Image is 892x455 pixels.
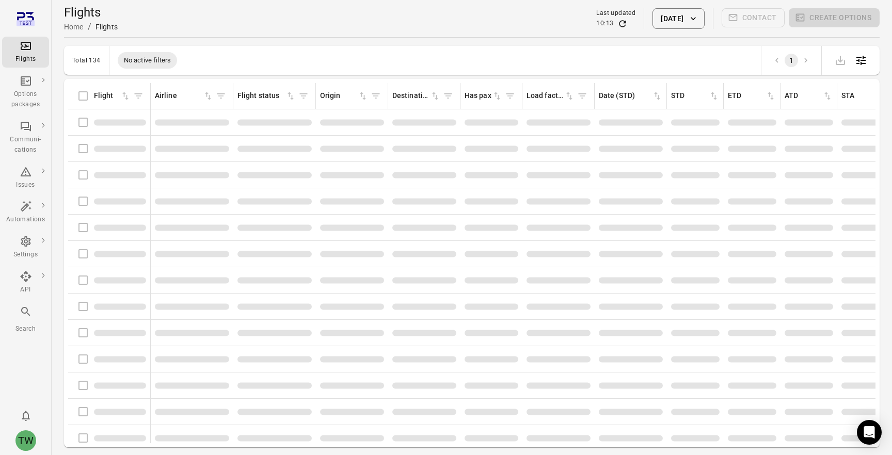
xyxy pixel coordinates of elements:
[72,57,101,64] div: Total 134
[6,250,45,260] div: Settings
[64,4,118,21] h1: Flights
[2,197,49,228] a: Automations
[94,90,131,102] div: Sort by flight in ascending order
[502,88,518,104] span: Filter by has pax
[785,54,798,67] button: page 1
[237,90,296,102] div: Sort by flight status in ascending order
[88,21,91,33] li: /
[575,88,590,104] span: Filter by load factor
[296,88,311,104] span: Filter by flight status
[841,90,889,102] div: Sort by STA in ascending order
[830,55,851,64] span: Please make a selection to export
[2,163,49,193] a: Issues
[6,54,45,64] div: Flights
[728,90,776,102] div: Sort by ETD in ascending order
[596,8,635,19] div: Last updated
[2,232,49,263] a: Settings
[64,21,118,33] nav: Breadcrumbs
[857,420,882,445] div: Open Intercom Messenger
[6,89,45,110] div: Options packages
[6,324,45,334] div: Search
[2,302,49,337] button: Search
[789,8,880,29] span: Please make a selection to create an option package
[368,88,384,104] span: Filter by origin
[155,90,213,102] div: Sort by airline in ascending order
[118,55,178,66] span: No active filters
[770,54,813,67] nav: pagination navigation
[6,285,45,295] div: API
[213,88,229,104] span: Filter by airline
[131,88,146,104] span: Filter by flight
[392,90,440,102] div: Sort by destination in ascending order
[11,426,40,455] button: Tony Wang
[6,180,45,190] div: Issues
[465,90,502,102] div: Sort by has pax in ascending order
[2,267,49,298] a: API
[2,117,49,158] a: Communi-cations
[6,135,45,155] div: Communi-cations
[599,90,662,102] div: Sort by date (STD) in ascending order
[652,8,704,29] button: [DATE]
[440,88,456,104] span: Filter by destination
[95,22,118,32] div: Flights
[671,90,719,102] div: Sort by STD in ascending order
[2,37,49,68] a: Flights
[320,90,368,102] div: Sort by origin in ascending order
[617,19,628,29] button: Refresh data
[785,90,833,102] div: Sort by ATD in ascending order
[851,50,871,71] button: Open table configuration
[6,215,45,225] div: Automations
[596,19,613,29] div: 10:13
[15,405,36,426] button: Notifications
[722,8,785,29] span: Please make a selection to create communications
[527,90,575,102] div: Sort by load factor in ascending order
[15,430,36,451] div: TW
[2,72,49,113] a: Options packages
[64,23,84,31] a: Home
